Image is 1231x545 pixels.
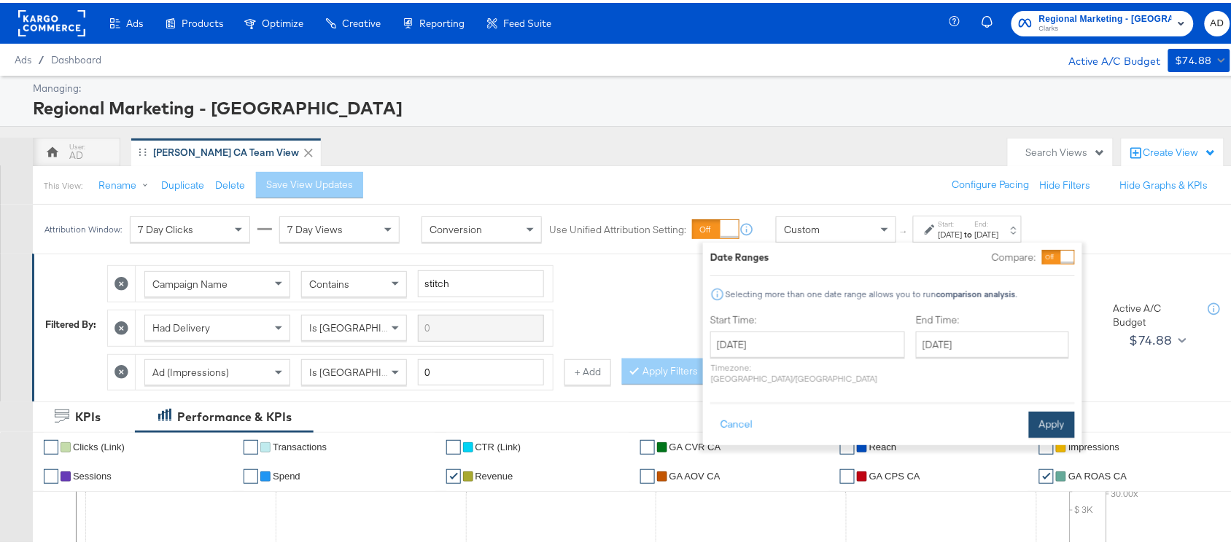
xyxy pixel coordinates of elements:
span: ↑ [898,227,912,232]
div: Regional Marketing - [GEOGRAPHIC_DATA] [33,93,1227,117]
button: Regional Marketing - [GEOGRAPHIC_DATA]Clarks [1011,8,1194,34]
span: Creative [342,15,381,26]
div: Drag to reorder tab [139,145,147,153]
a: ✔ [640,437,655,452]
div: Date Ranges [710,248,769,262]
span: / [31,51,51,63]
button: $74.88 [1168,46,1230,69]
a: ✔ [244,437,258,452]
span: Regional Marketing - [GEOGRAPHIC_DATA] [1039,9,1172,24]
label: End: [975,216,999,226]
div: Selecting more than one date range allows you to run . [725,286,1018,297]
span: Contains [309,275,349,288]
input: Enter a number [418,356,544,383]
span: Revenue [475,468,513,479]
input: Enter a search term [418,267,544,294]
button: Duplicate [161,176,204,189]
span: Campaign Name [152,275,228,288]
div: Active A/C Budget [1054,46,1161,68]
div: Performance & KPIs [177,406,292,423]
a: ✔ [446,437,461,452]
button: Apply [1029,409,1075,435]
button: Cancel [710,409,763,435]
label: End Time: [916,310,1075,324]
a: ✔ [840,437,855,452]
button: Rename [88,170,164,196]
div: Attribution Window: [44,221,123,232]
div: Managing: [33,79,1227,93]
button: Delete [215,176,245,189]
span: GA CVR CA [669,439,721,450]
p: Timezone: [GEOGRAPHIC_DATA]/[GEOGRAPHIC_DATA] [710,359,905,381]
a: ✔ [1039,466,1054,481]
label: Use Unified Attribution Setting: [549,220,686,234]
span: Impressions [1068,439,1119,450]
span: Spend [273,468,300,479]
button: + Add [564,356,611,383]
div: [PERSON_NAME] CA Team View [153,143,299,157]
label: Start Time: [710,310,905,324]
a: ✔ [1039,437,1054,452]
strong: comparison analysis [936,286,1016,297]
span: Conversion [430,220,482,233]
span: GA ROAS CA [1068,468,1127,479]
a: ✔ [840,466,855,481]
span: Clicks (Link) [73,439,125,450]
span: Is [GEOGRAPHIC_DATA] [309,363,421,376]
span: Reach [869,439,897,450]
strong: to [963,226,975,237]
span: Optimize [262,15,303,26]
span: Reporting [419,15,465,26]
span: Ads [126,15,143,26]
div: Search Views [1026,143,1106,157]
div: $74.88 [1130,326,1173,348]
span: Feed Suite [503,15,551,26]
a: ✔ [446,466,461,481]
span: Is [GEOGRAPHIC_DATA] [309,318,421,332]
div: $74.88 [1176,49,1212,67]
div: Create View [1143,143,1216,157]
span: Had Delivery [152,318,210,332]
button: Hide Filters [1040,176,1091,189]
span: Products [182,15,223,26]
span: Custom [784,220,820,233]
span: Ad (Impressions) [152,363,229,376]
button: AD [1205,8,1230,34]
button: Hide Graphs & KPIs [1120,176,1208,189]
label: Compare: [992,248,1036,262]
span: Ads [15,51,31,63]
a: Dashboard [51,51,101,63]
span: 7 Day Views [287,220,343,233]
span: CTR (Link) [475,439,521,450]
div: KPIs [75,406,101,423]
a: ✔ [640,466,655,481]
a: ✔ [44,437,58,452]
span: GA AOV CA [669,468,721,479]
a: ✔ [244,466,258,481]
label: Start: [939,216,963,226]
div: This View: [44,177,82,189]
a: ✔ [44,466,58,481]
button: $74.88 [1124,326,1189,349]
div: [DATE] [939,226,963,238]
span: Sessions [73,468,112,479]
div: AD [69,146,83,160]
span: GA CPS CA [869,468,920,479]
span: 7 Day Clicks [138,220,193,233]
div: Filtered By: [45,315,96,329]
div: [DATE] [975,226,999,238]
span: Transactions [273,439,327,450]
span: Clarks [1039,20,1172,32]
span: AD [1211,12,1224,29]
button: Configure Pacing [942,169,1040,195]
div: Active A/C Budget [1114,299,1194,326]
input: Enter a search term [418,312,544,339]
